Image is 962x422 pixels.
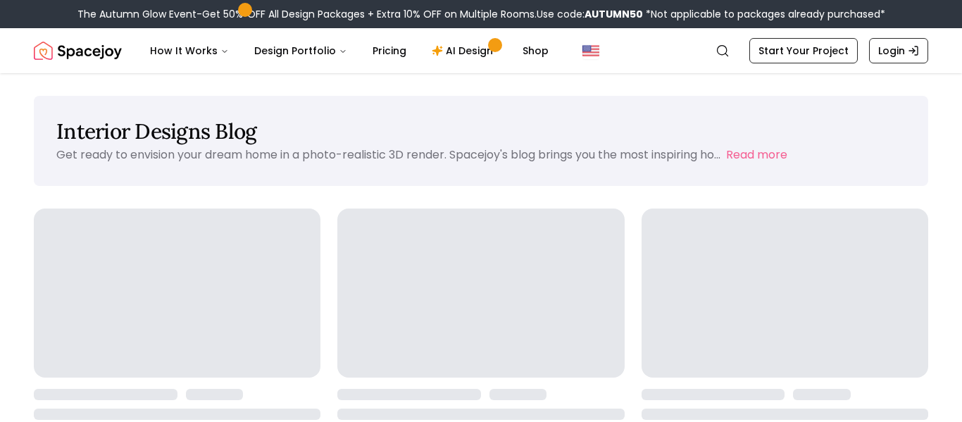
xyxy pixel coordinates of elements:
[56,147,720,163] p: Get ready to envision your dream home in a photo-realistic 3D render. Spacejoy's blog brings you ...
[643,7,885,21] span: *Not applicable to packages already purchased*
[749,38,858,63] a: Start Your Project
[243,37,358,65] button: Design Portfolio
[726,147,787,163] button: Read more
[511,37,560,65] a: Shop
[869,38,928,63] a: Login
[361,37,418,65] a: Pricing
[77,7,885,21] div: The Autumn Glow Event-Get 50% OFF All Design Packages + Extra 10% OFF on Multiple Rooms.
[34,37,122,65] img: Spacejoy Logo
[34,37,122,65] a: Spacejoy
[56,118,906,144] h1: Interior Designs Blog
[537,7,643,21] span: Use code:
[34,28,928,73] nav: Global
[420,37,508,65] a: AI Design
[582,42,599,59] img: United States
[139,37,240,65] button: How It Works
[139,37,560,65] nav: Main
[585,7,643,21] b: AUTUMN50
